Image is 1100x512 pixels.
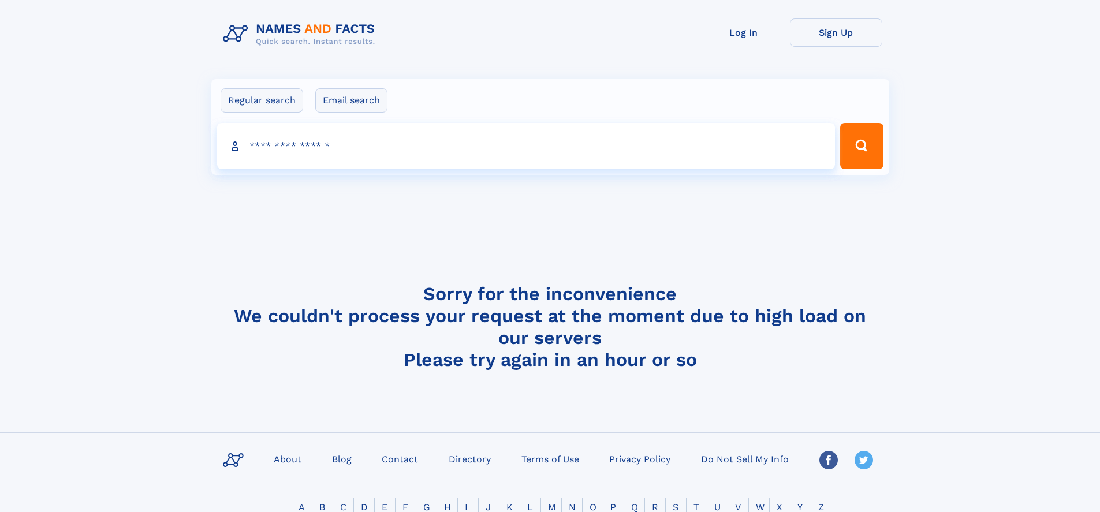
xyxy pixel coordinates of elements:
a: Log In [698,18,790,47]
input: search input [217,123,836,169]
img: Twitter [855,451,873,469]
a: Privacy Policy [605,450,675,467]
a: About [269,450,306,467]
label: Regular search [221,88,303,113]
img: Facebook [819,451,838,469]
a: Sign Up [790,18,882,47]
a: Contact [377,450,423,467]
a: Directory [444,450,495,467]
label: Email search [315,88,387,113]
button: Search Button [840,123,883,169]
h4: Sorry for the inconvenience We couldn't process your request at the moment due to high load on ou... [218,283,882,371]
a: Blog [327,450,356,467]
img: Logo Names and Facts [218,18,385,50]
a: Terms of Use [517,450,584,467]
a: Do Not Sell My Info [696,450,793,467]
